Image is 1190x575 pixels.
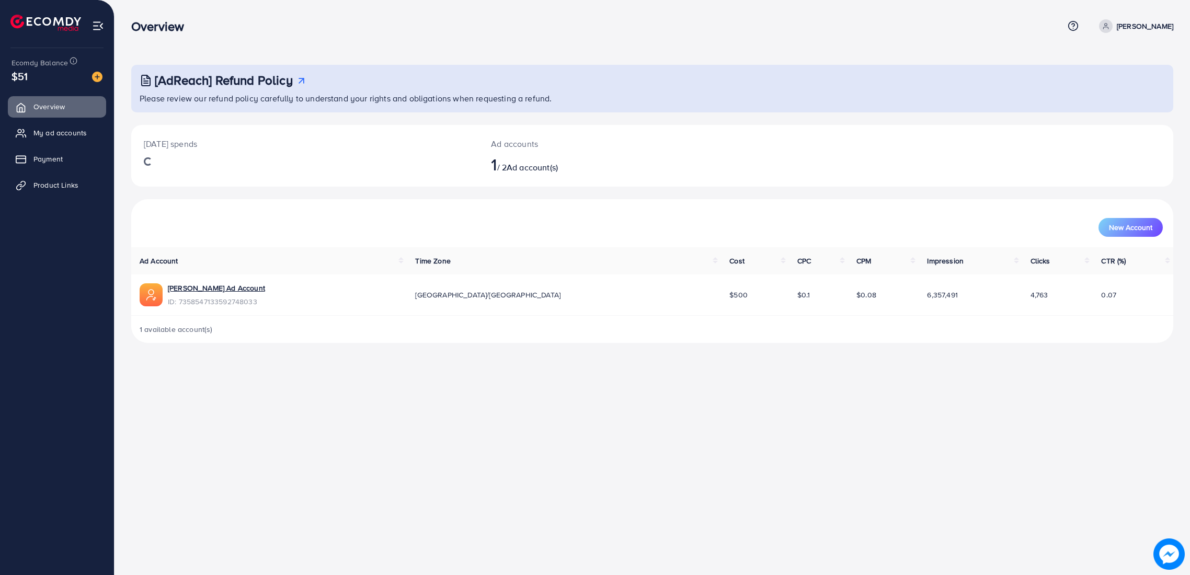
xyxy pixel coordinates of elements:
[415,256,450,266] span: Time Zone
[168,296,265,307] span: ID: 7358547133592748033
[12,57,68,68] span: Ecomdy Balance
[131,19,192,34] h3: Overview
[10,15,81,31] img: logo
[155,73,293,88] h3: [AdReach] Refund Policy
[140,283,163,306] img: ic-ads-acc.e4c84228.svg
[92,20,104,32] img: menu
[927,256,964,266] span: Impression
[856,256,871,266] span: CPM
[491,137,726,150] p: Ad accounts
[33,154,63,164] span: Payment
[729,290,748,300] span: $500
[1095,19,1173,33] a: [PERSON_NAME]
[144,137,466,150] p: [DATE] spends
[927,290,957,300] span: 6,357,491
[1101,256,1126,266] span: CTR (%)
[1099,218,1163,237] button: New Account
[415,290,560,300] span: [GEOGRAPHIC_DATA]/[GEOGRAPHIC_DATA]
[1153,538,1185,570] img: image
[491,152,497,176] span: 1
[856,290,876,300] span: $0.08
[33,180,78,190] span: Product Links
[140,256,178,266] span: Ad Account
[12,68,28,84] span: $51
[1117,20,1173,32] p: [PERSON_NAME]
[491,154,726,174] h2: / 2
[1101,290,1116,300] span: 0.07
[8,122,106,143] a: My ad accounts
[140,92,1167,105] p: Please review our refund policy carefully to understand your rights and obligations when requesti...
[8,148,106,169] a: Payment
[507,162,558,173] span: Ad account(s)
[92,72,102,82] img: image
[729,256,745,266] span: Cost
[797,290,810,300] span: $0.1
[8,175,106,195] a: Product Links
[1109,224,1152,231] span: New Account
[168,283,265,293] a: [PERSON_NAME] Ad Account
[8,96,106,117] a: Overview
[1031,290,1048,300] span: 4,763
[33,128,87,138] span: My ad accounts
[33,101,65,112] span: Overview
[797,256,811,266] span: CPC
[140,324,213,335] span: 1 available account(s)
[1031,256,1050,266] span: Clicks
